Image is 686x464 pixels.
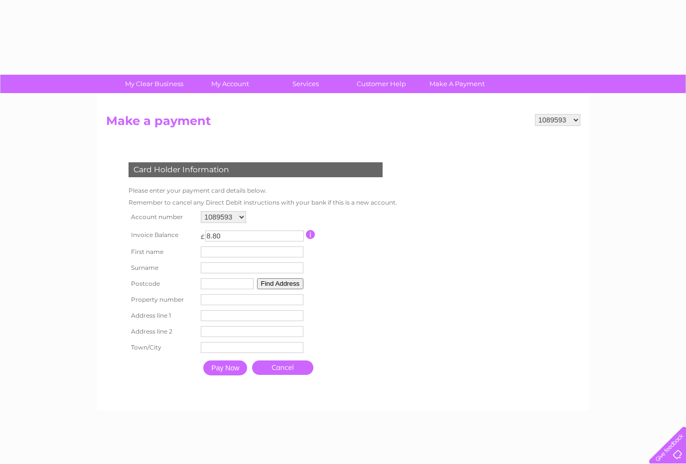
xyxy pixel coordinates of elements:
a: My Clear Business [113,75,195,93]
th: Property number [126,292,199,308]
a: Cancel [252,360,313,375]
td: Please enter your payment card details below. [126,185,400,197]
div: Card Holder Information [129,162,383,177]
th: First name [126,244,199,260]
h2: Make a payment [106,114,580,133]
th: Address line 1 [126,308,199,324]
th: Invoice Balance [126,226,199,244]
a: Services [265,75,347,93]
input: Pay Now [203,360,247,375]
button: Find Address [257,278,304,289]
th: Surname [126,260,199,276]
a: Make A Payment [416,75,498,93]
td: Remember to cancel any Direct Debit instructions with your bank if this is a new account. [126,197,400,209]
td: £ [201,228,205,240]
th: Postcode [126,276,199,292]
input: Information [306,230,315,239]
a: My Account [189,75,271,93]
a: Customer Help [340,75,422,93]
th: Address line 2 [126,324,199,340]
th: Town/City [126,340,199,355]
th: Account number [126,209,199,226]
